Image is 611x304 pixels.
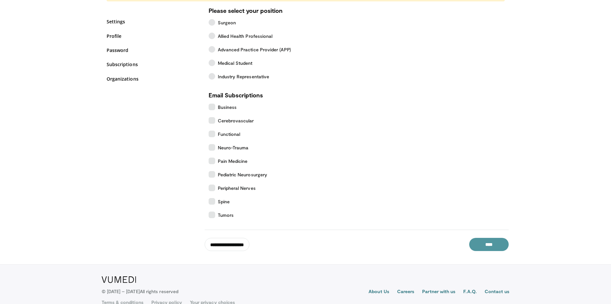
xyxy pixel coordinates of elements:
[218,104,237,111] span: Business
[397,288,415,296] a: Careers
[422,288,455,296] a: Partner with us
[107,18,199,25] a: Settings
[107,61,199,68] a: Subscriptions
[218,185,256,191] span: Peripheral Nerves
[218,117,254,124] span: Cerebrovascular
[218,33,273,39] span: Allied Health Professional
[218,198,230,205] span: Spine
[107,33,199,39] a: Profile
[102,276,136,283] img: VuMedi Logo
[218,158,248,165] span: Pain Medicine
[209,7,283,14] strong: Please select your position
[463,288,476,296] a: F.A.Q.
[140,289,178,294] span: All rights reserved
[102,288,179,295] p: © [DATE] – [DATE]
[218,131,241,138] span: Functional
[369,288,389,296] a: About Us
[218,171,267,178] span: Pediatric Neurosurgery
[218,19,236,26] span: Surgeon
[218,144,249,151] span: Neuro-Trauma
[218,60,253,66] span: Medical Student
[107,47,199,54] a: Password
[107,75,199,82] a: Organizations
[218,46,291,53] span: Advanced Practice Provider (APP)
[485,288,510,296] a: Contact us
[209,91,263,99] strong: Email Subscriptions
[218,212,234,218] span: Tumors
[218,73,269,80] span: Industry Representative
